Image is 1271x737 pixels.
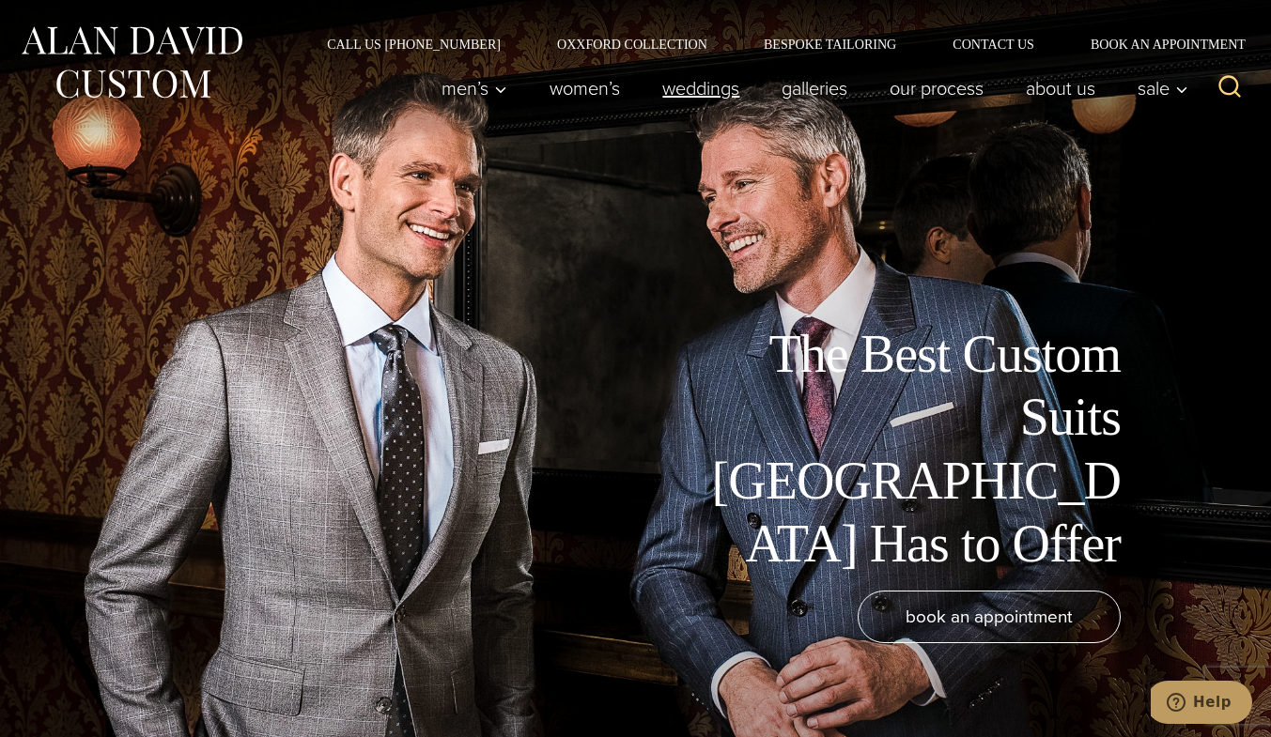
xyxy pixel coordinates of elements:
h1: The Best Custom Suits [GEOGRAPHIC_DATA] Has to Offer [698,323,1121,576]
a: Galleries [761,69,869,107]
a: weddings [642,69,761,107]
button: View Search Form [1207,66,1252,111]
nav: Primary Navigation [421,69,1199,107]
a: Women’s [529,69,642,107]
a: About Us [1005,69,1117,107]
a: Book an Appointment [1062,38,1252,51]
button: Sale sub menu toggle [1117,69,1199,107]
iframe: Opens a widget where you can chat to one of our agents [1151,681,1252,728]
a: Our Process [869,69,1005,107]
a: Call Us [PHONE_NUMBER] [299,38,529,51]
a: book an appointment [858,591,1121,643]
span: book an appointment [906,603,1073,630]
nav: Secondary Navigation [299,38,1252,51]
a: Bespoke Tailoring [736,38,924,51]
img: Alan David Custom [19,21,244,104]
a: Contact Us [924,38,1062,51]
button: Men’s sub menu toggle [421,69,529,107]
a: Oxxford Collection [529,38,736,51]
